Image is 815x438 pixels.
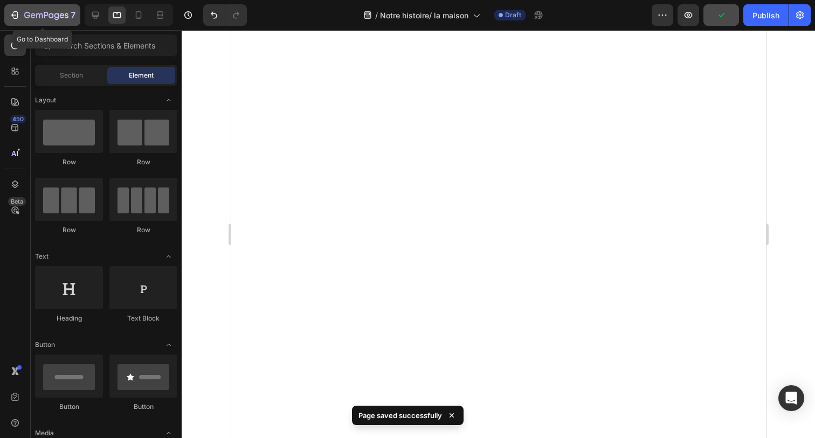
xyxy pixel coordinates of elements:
[35,428,54,438] span: Media
[35,314,103,323] div: Heading
[10,115,26,123] div: 450
[8,197,26,206] div: Beta
[752,10,779,21] div: Publish
[743,4,789,26] button: Publish
[160,92,177,109] span: Toggle open
[35,157,103,167] div: Row
[35,340,55,350] span: Button
[160,248,177,265] span: Toggle open
[109,157,177,167] div: Row
[4,4,80,26] button: 7
[35,225,103,235] div: Row
[129,71,154,80] span: Element
[380,10,468,21] span: Notre histoire/ la maison
[109,402,177,412] div: Button
[109,225,177,235] div: Row
[35,252,49,261] span: Text
[109,314,177,323] div: Text Block
[160,336,177,353] span: Toggle open
[35,402,103,412] div: Button
[71,9,75,22] p: 7
[35,95,56,105] span: Layout
[778,385,804,411] div: Open Intercom Messenger
[375,10,378,21] span: /
[505,10,521,20] span: Draft
[60,71,83,80] span: Section
[231,30,766,438] iframe: Design area
[358,410,442,421] p: Page saved successfully
[203,4,247,26] div: Undo/Redo
[35,34,177,56] input: Search Sections & Elements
